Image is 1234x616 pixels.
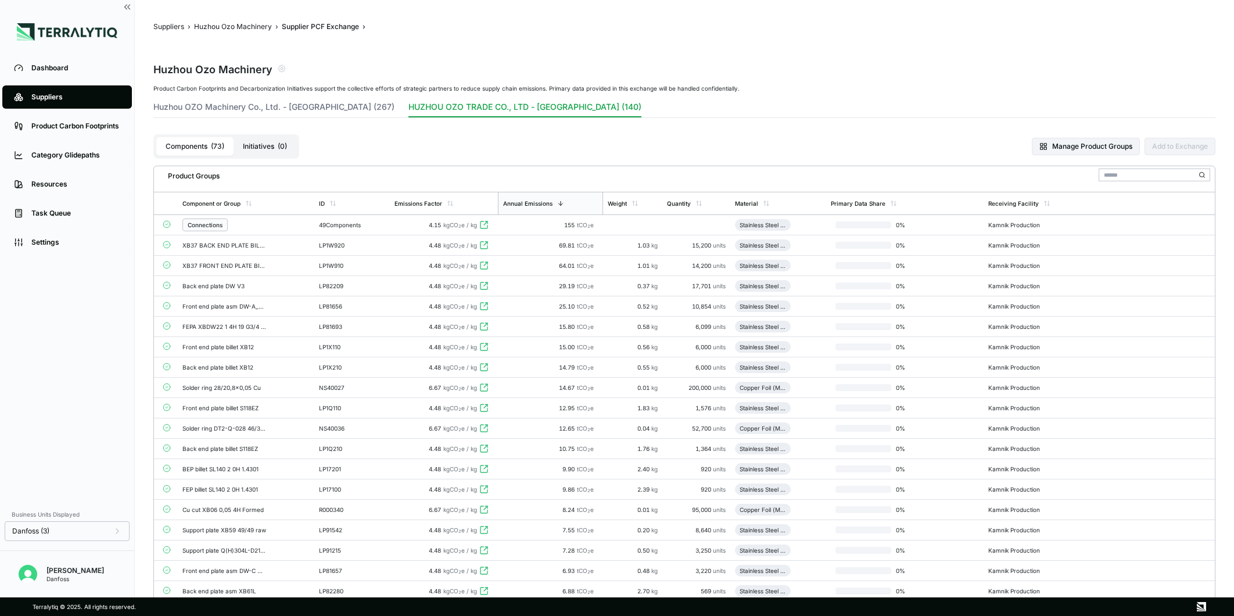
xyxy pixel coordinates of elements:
[695,547,713,554] span: 3,250
[713,323,726,330] span: units
[5,507,130,521] div: Business Units Displayed
[278,142,287,151] span: ( 0 )
[637,343,651,350] span: 0.56
[891,547,928,554] span: 0 %
[443,404,477,411] span: kgCO e / kg
[429,486,441,493] span: 4.48
[577,303,594,310] span: tCO e
[587,305,590,310] sub: 2
[182,323,266,330] div: FEPA XBDW22 1 4H 19 G3/4 DW-A_B V3
[182,364,266,371] div: Back end plate billet XB12
[651,547,658,554] span: kg
[31,151,120,160] div: Category Glidepaths
[562,567,577,574] span: 6.93
[988,404,1044,411] div: Kamnik Production
[988,425,1044,432] div: Kamnik Production
[577,506,594,513] span: tCO e
[740,282,786,289] div: Stainless Steel (Stamped)
[429,303,441,310] span: 4.48
[562,465,577,472] span: 9.90
[31,121,120,131] div: Product Carbon Footprints
[182,486,266,493] div: FEP billet SL140 2 0H 1.4301
[637,262,651,269] span: 1.01
[429,567,441,574] span: 4.48
[637,303,651,310] span: 0.52
[651,303,658,310] span: kg
[692,242,713,249] span: 15,200
[577,221,594,228] span: tCO e
[319,547,375,554] div: LP91215
[182,527,266,533] div: Support plate XB59 49/49 raw
[695,323,713,330] span: 6,099
[559,343,577,350] span: 15.00
[891,506,928,513] span: 0 %
[740,221,786,228] div: Stainless Steel (Machined)
[182,343,266,350] div: Front end plate billet XB12
[319,343,375,350] div: LP1X110
[443,262,477,269] span: kgCO e / kg
[735,200,758,207] div: Material
[458,488,461,493] sub: 2
[363,22,365,31] span: ›
[282,22,359,31] button: Supplier PCF Exchange
[319,404,375,411] div: LP1Q110
[31,180,120,189] div: Resources
[182,282,266,289] div: Back end plate DW V3
[429,364,441,371] span: 4.48
[443,303,477,310] span: kgCO e / kg
[637,567,651,574] span: 0.48
[443,282,477,289] span: kgCO e / kg
[695,527,713,533] span: 8,640
[559,384,577,391] span: 14.67
[891,404,928,411] span: 0 %
[443,527,477,533] span: kgCO e / kg
[182,384,266,391] div: Solder ring 28/20,8x0,05 Cu
[740,465,786,472] div: Stainless Steel (Stamped)
[692,303,713,310] span: 10,854
[577,242,594,249] span: tCO e
[695,567,713,574] span: 3,220
[637,425,651,432] span: 0.04
[559,303,577,310] span: 25.10
[651,364,658,371] span: kg
[559,404,577,411] span: 12.95
[587,224,590,229] sub: 2
[559,262,577,269] span: 64.01
[1032,138,1140,155] button: Manage Product Groups
[713,445,726,452] span: units
[988,282,1044,289] div: Kamnik Production
[559,282,577,289] span: 29.19
[458,264,461,270] sub: 2
[740,384,786,391] div: Copper Foil (Machined)
[688,384,713,391] span: 200,000
[988,527,1044,533] div: Kamnik Production
[608,200,627,207] div: Weight
[740,486,786,493] div: Stainless Steel (Stamped)
[319,425,375,432] div: NS40036
[587,285,590,290] sub: 2
[577,384,594,391] span: tCO e
[637,364,651,371] span: 0.55
[713,364,726,371] span: units
[429,404,441,411] span: 4.48
[587,407,590,412] sub: 2
[740,404,786,411] div: Stainless Steel (Stamped)
[458,244,461,249] sub: 2
[319,465,375,472] div: LP17201
[429,221,441,228] span: 4.15
[713,303,726,310] span: units
[443,465,477,472] span: kgCO e / kg
[740,242,786,249] div: Stainless Steel (Stamped)
[559,242,577,249] span: 69.81
[319,506,375,513] div: R000340
[319,486,375,493] div: LP17100
[458,366,461,371] sub: 2
[429,527,441,533] span: 4.48
[562,486,577,493] span: 9.86
[651,445,658,452] span: kg
[319,200,325,207] div: ID
[988,547,1044,554] div: Kamnik Production
[637,242,651,249] span: 1.03
[562,547,577,554] span: 7.28
[637,384,651,391] span: 0.01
